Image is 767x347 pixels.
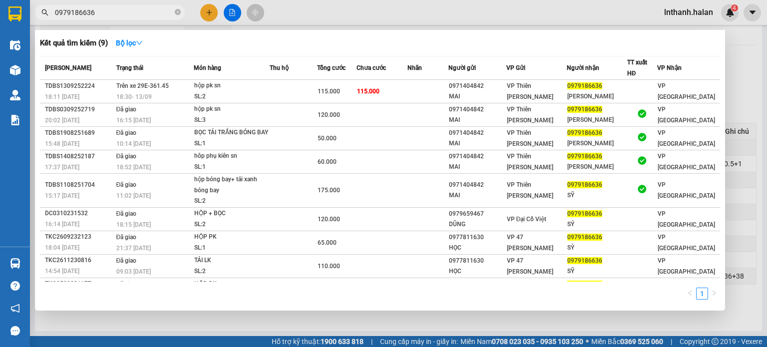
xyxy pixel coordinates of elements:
span: search [41,9,48,16]
div: 0979659467 [449,279,505,290]
div: SL: 2 [194,91,269,102]
span: 18:30 - 13/09 [116,93,152,100]
span: 18:04 [DATE] [45,244,79,251]
div: 0971404842 [449,151,505,162]
span: Trên xe 29E-361.45 [116,82,169,89]
span: Người gửi [448,64,476,71]
div: TKC2509231177 [45,279,113,289]
div: SỶ [567,243,627,253]
span: 175.000 [318,187,340,194]
span: 18:15 [DATE] [116,221,151,228]
span: VP [GEOGRAPHIC_DATA] [658,82,715,100]
span: VP [GEOGRAPHIC_DATA] [658,153,715,171]
div: TDBS1309252224 [45,81,113,91]
div: HỌC [449,243,505,253]
span: 65.000 [318,239,337,246]
span: VP Đại Cồ Việt [507,216,547,223]
span: Món hàng [194,64,221,71]
div: hộp pk sn [194,80,269,91]
div: hộp bóng bay+ tải xanh bóng bay [194,174,269,196]
span: VP Nhận [657,64,682,71]
span: Đã giao [116,106,137,113]
span: VP [GEOGRAPHIC_DATA] [658,234,715,252]
span: VP Gửi [506,64,525,71]
div: 0971404842 [449,180,505,190]
span: Chưa cước [357,64,386,71]
div: HỌC [449,266,505,277]
span: 110.000 [318,263,340,270]
span: message [10,326,20,336]
div: TKC2609232123 [45,232,113,242]
div: MAI [449,190,505,201]
a: 1 [697,288,708,299]
div: TDBS0309252719 [45,104,113,115]
span: 09:03 [DATE] [116,268,151,275]
span: 21:37 [DATE] [116,245,151,252]
span: VP Thiên [PERSON_NAME] [507,153,553,171]
span: VP [GEOGRAPHIC_DATA] [658,281,715,299]
div: [PERSON_NAME] [567,162,627,172]
span: VP Thiên [PERSON_NAME] [507,181,553,199]
div: 0971404842 [449,81,505,91]
span: 18:52 [DATE] [116,164,151,171]
div: SL: 3 [194,115,269,126]
div: DC0310231532 [45,208,113,219]
div: 0977811630 [449,256,505,266]
div: [PERSON_NAME] [567,115,627,125]
span: Tổng cước [317,64,346,71]
span: Đã giao [116,257,137,264]
span: 0979186636 [567,82,602,89]
img: warehouse-icon [10,258,20,269]
span: Trạng thái [116,64,143,71]
span: 0979186636 [567,210,602,217]
span: VP [GEOGRAPHIC_DATA] [658,129,715,147]
div: SỶ [567,219,627,230]
div: SỸ [567,190,627,201]
img: solution-icon [10,115,20,125]
button: Bộ lọcdown [108,35,151,51]
span: 15:48 [DATE] [45,140,79,147]
div: TDBS1908251689 [45,128,113,138]
span: 0979186636 [567,153,602,160]
strong: Bộ lọc [116,39,143,47]
div: TKC2611230816 [45,255,113,266]
span: Thu hộ [270,64,289,71]
div: 0971404842 [449,104,505,115]
span: 14:54 [DATE] [45,268,79,275]
div: [PERSON_NAME] [567,91,627,102]
span: VP [GEOGRAPHIC_DATA] [658,106,715,124]
div: MAI [449,91,505,102]
span: 0979186636 [567,129,602,136]
span: VP 47 [PERSON_NAME] [507,281,553,299]
span: 16:15 [DATE] [116,117,151,124]
img: warehouse-icon [10,40,20,50]
span: Đã giao [116,234,137,241]
span: left [687,290,693,296]
span: question-circle [10,281,20,291]
span: 50.000 [318,135,337,142]
span: 0979186636 [567,181,602,188]
div: TẢI LK [194,255,269,266]
div: SL: 1 [194,243,269,254]
div: HỘP + BỌC [194,208,269,219]
span: Đã giao [116,129,137,136]
span: Người nhận [567,64,599,71]
input: Tìm tên, số ĐT hoặc mã đơn [55,7,173,18]
div: SL: 1 [194,138,269,149]
li: Next Page [708,288,720,300]
span: right [711,290,717,296]
li: 1 [696,288,708,300]
span: VP [GEOGRAPHIC_DATA] [658,181,715,199]
span: 18:11 [DATE] [45,93,79,100]
div: HỘP PK [194,232,269,243]
div: MAI [449,162,505,172]
span: 20:02 [DATE] [45,117,79,124]
button: left [684,288,696,300]
div: 0977811630 [449,232,505,243]
img: warehouse-icon [10,65,20,75]
span: TT xuất HĐ [627,59,647,77]
span: [PERSON_NAME] [45,64,91,71]
div: SL: 2 [194,196,269,207]
span: close-circle [175,8,181,17]
div: 0979659467 [449,209,505,219]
